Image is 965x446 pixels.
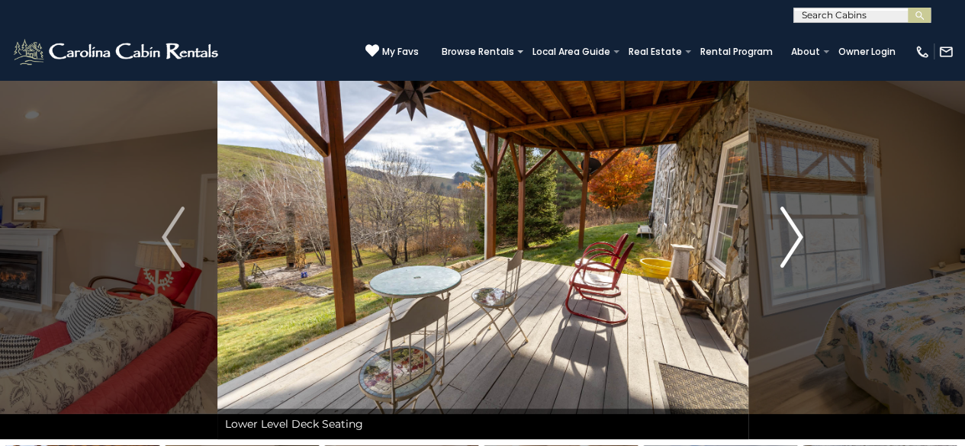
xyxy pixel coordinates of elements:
img: arrow [780,207,803,268]
a: Local Area Guide [525,41,618,63]
img: White-1-2.png [11,37,223,67]
a: My Favs [365,43,419,59]
img: mail-regular-white.png [938,44,954,59]
span: My Favs [382,45,419,59]
div: Lower Level Deck Seating [217,409,748,439]
a: Browse Rentals [434,41,522,63]
a: Owner Login [831,41,903,63]
img: arrow [162,207,185,268]
button: Previous [130,35,217,439]
button: Next [748,35,835,439]
a: Real Estate [621,41,690,63]
a: About [783,41,828,63]
img: phone-regular-white.png [915,44,930,59]
a: Rental Program [693,41,780,63]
